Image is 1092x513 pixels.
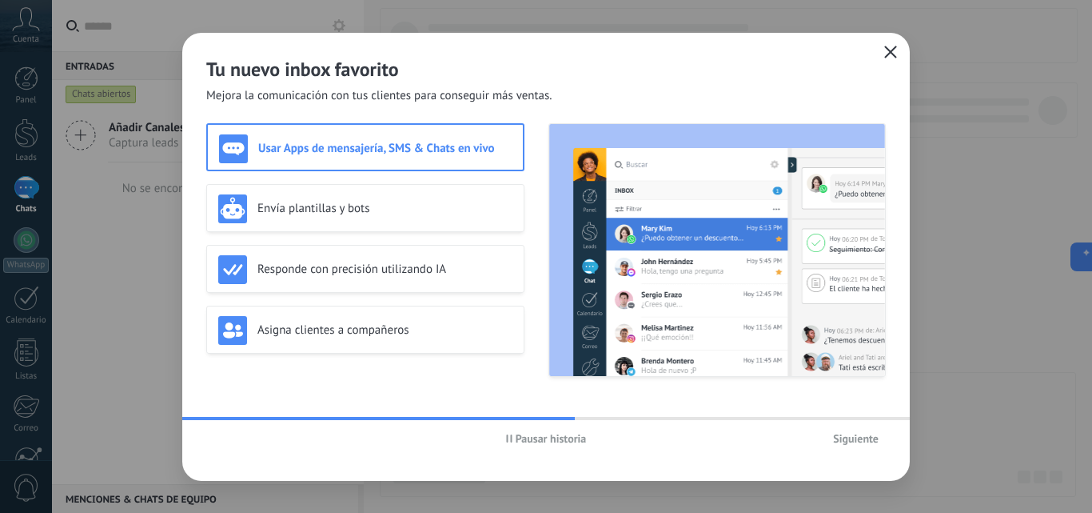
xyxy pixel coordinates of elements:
[499,427,594,451] button: Pausar historia
[833,433,879,444] span: Siguiente
[826,427,886,451] button: Siguiente
[206,57,886,82] h2: Tu nuevo inbox favorito
[516,433,587,444] span: Pausar historia
[258,141,512,156] h3: Usar Apps de mensajería, SMS & Chats en vivo
[257,201,512,216] h3: Envía plantillas y bots
[257,262,512,277] h3: Responde con precisión utilizando IA
[257,323,512,338] h3: Asigna clientes a compañeros
[206,88,552,104] span: Mejora la comunicación con tus clientes para conseguir más ventas.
